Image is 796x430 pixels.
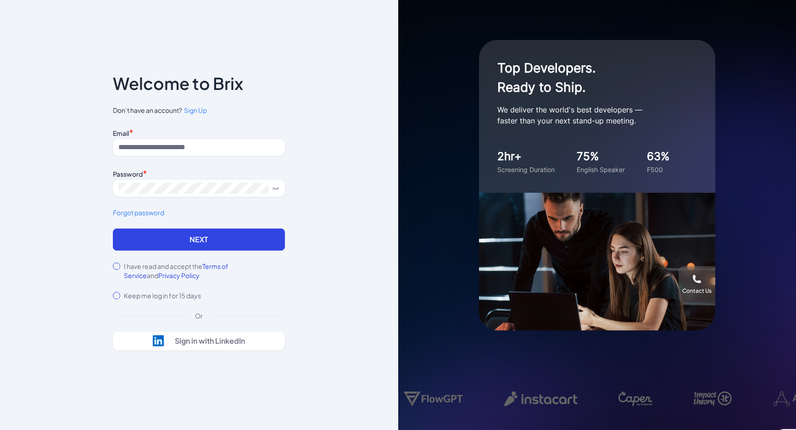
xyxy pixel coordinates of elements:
label: Email [113,129,129,137]
p: We deliver the world's best developers — faster than your next stand-up meeting. [497,104,681,126]
button: Contact Us [679,266,715,303]
span: Don’t have an account? [113,106,285,115]
p: Welcome to Brix [113,76,243,91]
div: 75% [577,148,625,165]
h1: Top Developers. Ready to Ship. [497,58,681,97]
a: Forgot password [113,208,285,218]
div: Or [188,311,210,320]
span: Privacy Policy [158,271,200,279]
div: Contact Us [682,287,712,295]
label: Keep me log in for 15 days [124,291,201,300]
label: I have read and accept the and [124,262,285,280]
div: 2hr+ [497,148,555,165]
span: Terms of Service [124,262,228,279]
div: Screening Duration [497,165,555,174]
div: English Speaker [577,165,625,174]
button: Next [113,229,285,251]
a: Sign Up [182,106,207,115]
div: F500 [647,165,670,174]
span: Sign Up [184,106,207,114]
div: Sign in with LinkedIn [175,336,245,346]
div: 63% [647,148,670,165]
button: Sign in with LinkedIn [113,331,285,351]
label: Password [113,170,143,178]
